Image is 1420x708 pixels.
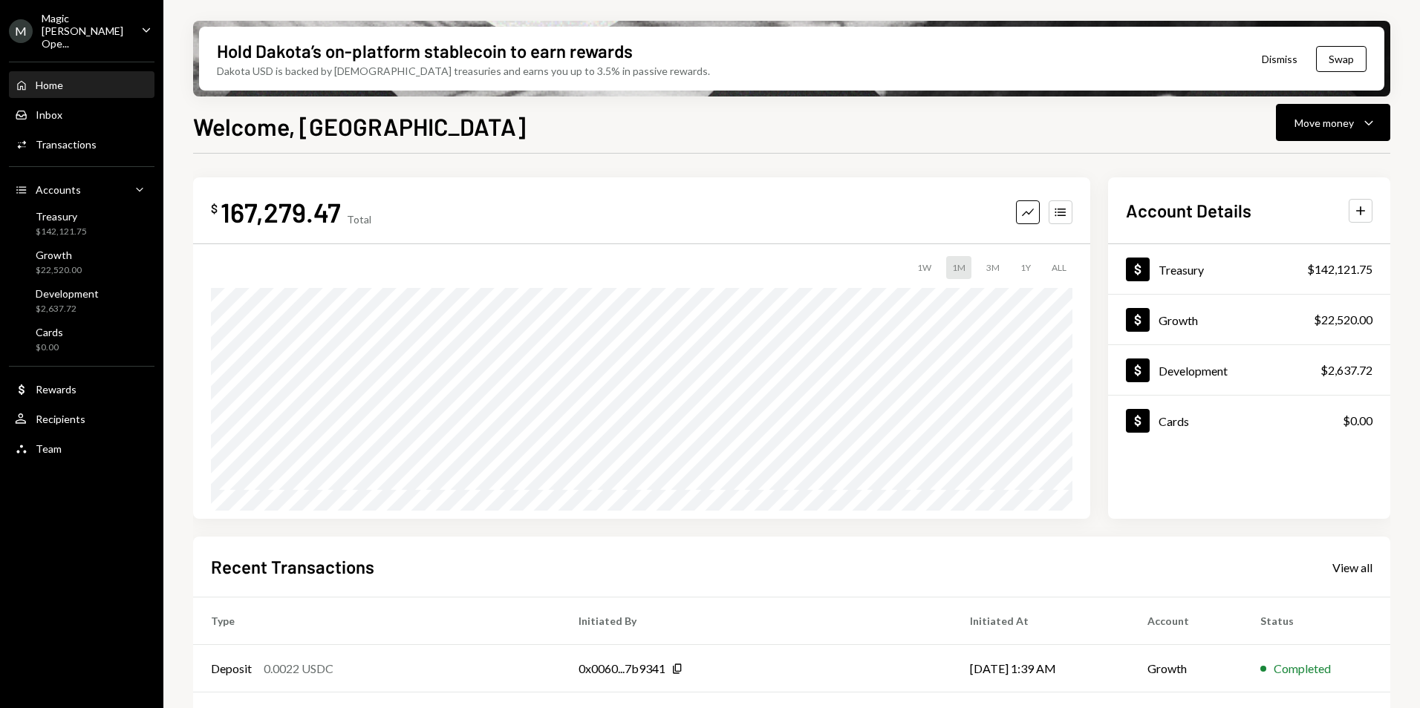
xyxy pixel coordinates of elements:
div: Treasury [1159,263,1204,277]
div: $22,520.00 [36,264,82,277]
div: 0x0060...7b9341 [579,660,665,678]
a: Treasury$142,121.75 [1108,244,1390,294]
a: Growth$22,520.00 [9,244,154,280]
div: M [9,19,33,43]
div: Magic [PERSON_NAME] Ope... [42,12,129,50]
td: [DATE] 1:39 AM [952,645,1130,692]
a: View all [1332,559,1372,575]
div: $2,637.72 [36,303,99,315]
div: Home [36,79,63,91]
div: $2,637.72 [1320,361,1372,379]
div: $142,121.75 [1307,260,1372,278]
div: $0.00 [1343,412,1372,430]
a: Growth$22,520.00 [1108,295,1390,344]
a: Development$2,637.72 [1108,345,1390,395]
div: Completed [1274,660,1331,678]
a: Inbox [9,101,154,128]
a: Accounts [9,176,154,203]
div: Growth [36,249,82,261]
button: Swap [1316,46,1367,72]
div: Dakota USD is backed by [DEMOGRAPHIC_DATA] treasuries and earns you up to 3.5% in passive rewards. [217,63,710,79]
div: Hold Dakota’s on-platform stablecoin to earn rewards [217,39,633,63]
div: Deposit [211,660,252,678]
div: 1Y [1014,256,1037,279]
div: Development [36,287,99,300]
div: Cards [1159,414,1189,428]
div: Development [1159,364,1228,378]
h1: Welcome, [GEOGRAPHIC_DATA] [193,111,526,141]
div: Rewards [36,383,76,396]
div: Cards [36,326,63,338]
a: Cards$0.00 [1108,396,1390,445]
th: Initiated By [561,597,952,645]
a: Team [9,435,154,462]
th: Initiated At [952,597,1130,645]
button: Dismiss [1243,42,1316,76]
th: Type [193,597,561,645]
button: Move money [1276,104,1390,141]
div: 167,279.47 [221,195,341,229]
div: $22,520.00 [1314,311,1372,329]
div: 0.0022 USDC [264,660,333,678]
a: Cards$0.00 [9,321,154,357]
a: Development$2,637.72 [9,283,154,318]
div: Transactions [36,138,97,151]
div: 1W [911,256,937,279]
div: $142,121.75 [36,226,87,238]
a: Home [9,71,154,98]
div: Treasury [36,210,87,223]
div: $0.00 [36,341,63,354]
div: Recipients [36,413,85,425]
div: Growth [1159,313,1198,327]
a: Rewards [9,376,154,402]
div: View all [1332,560,1372,575]
div: Move money [1294,115,1354,131]
td: Growth [1130,645,1242,692]
a: Recipients [9,405,154,432]
div: ALL [1046,256,1072,279]
a: Transactions [9,131,154,157]
div: $ [211,201,218,216]
div: 3M [980,256,1006,279]
div: Accounts [36,183,81,196]
h2: Recent Transactions [211,554,374,579]
a: Treasury$142,121.75 [9,206,154,241]
div: 1M [946,256,971,279]
h2: Account Details [1126,198,1251,223]
div: Total [347,213,371,226]
th: Status [1242,597,1390,645]
th: Account [1130,597,1242,645]
div: Team [36,442,62,455]
div: Inbox [36,108,62,121]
